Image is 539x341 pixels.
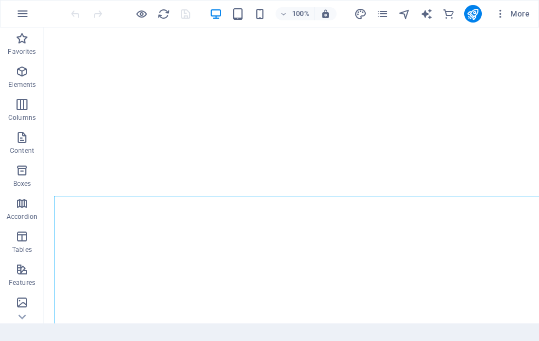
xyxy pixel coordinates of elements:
[464,5,482,23] button: publish
[157,7,170,20] button: reload
[9,278,35,287] p: Features
[420,8,433,20] i: AI Writer
[7,212,37,221] p: Accordion
[12,245,32,254] p: Tables
[442,8,455,20] i: Commerce
[276,7,315,20] button: 100%
[376,8,389,20] i: Pages (Ctrl+Alt+S)
[466,8,479,20] i: Publish
[398,7,411,20] button: navigator
[491,5,534,23] button: More
[8,47,36,56] p: Favorites
[442,7,455,20] button: commerce
[10,146,34,155] p: Content
[13,179,31,188] p: Boxes
[354,7,367,20] button: design
[8,113,36,122] p: Columns
[398,8,411,20] i: Navigator
[292,7,310,20] h6: 100%
[8,80,36,89] p: Elements
[495,8,530,19] span: More
[157,8,170,20] i: Reload page
[321,9,331,19] i: On resize automatically adjust zoom level to fit chosen device.
[135,7,148,20] button: Click here to leave preview mode and continue editing
[354,8,367,20] i: Design (Ctrl+Alt+Y)
[376,7,389,20] button: pages
[420,7,433,20] button: text_generator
